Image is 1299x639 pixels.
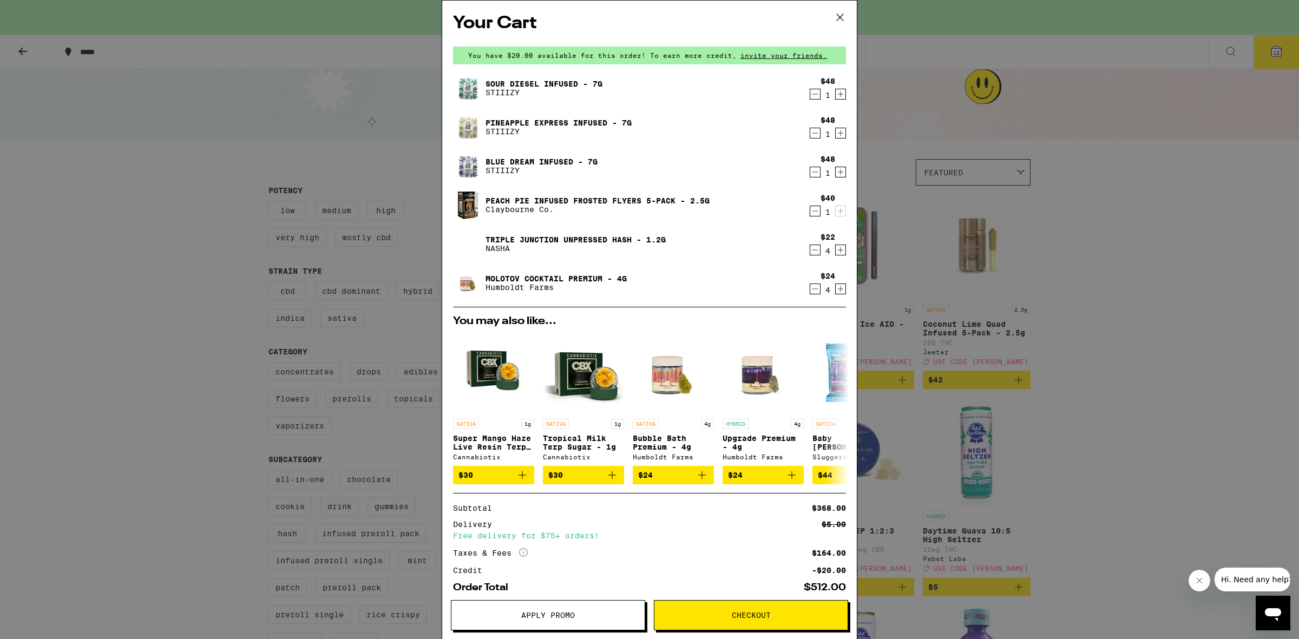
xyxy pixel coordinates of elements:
h2: Your Cart [453,11,846,36]
div: $40 [821,194,835,202]
div: 1 [821,169,835,177]
button: Increment [835,128,846,139]
p: Upgrade Premium - 4g [723,434,804,451]
span: $44 [818,471,832,479]
img: Cannabiotix - Super Mango Haze Live Resin Terp Sugar - 1g [453,332,534,413]
span: $24 [638,471,653,479]
span: Hi. Need any help? [6,8,78,16]
p: 1g [521,419,534,429]
p: 1g [611,419,624,429]
div: Delivery [453,521,500,528]
button: Decrement [810,245,821,255]
span: Apply Promo [521,611,575,619]
a: Pineapple Express Infused - 7g [486,118,632,127]
div: $22 [821,233,835,241]
div: Taxes & Fees [453,548,528,558]
div: Humboldt Farms [633,453,714,460]
div: 4 [821,247,835,255]
div: -$20.00 [812,566,846,574]
p: Claybourne Co. [486,205,710,214]
img: Blue Dream Infused - 7g [453,151,483,181]
div: 1 [821,91,835,100]
span: $24 [728,471,743,479]
h2: You may also like... [453,316,846,327]
a: Sour Diesel Infused - 7g [486,80,602,88]
img: Peach Pie Infused Frosted Flyers 5-Pack - 2.5g [453,190,483,220]
a: Molotov Cocktail Premium - 4g [486,274,627,283]
img: Molotov Cocktail Premium - 4g [453,268,483,298]
p: Super Mango Haze Live Resin Terp Sugar - 1g [453,434,534,451]
p: 4g [791,419,804,429]
p: Humboldt Farms [486,283,627,292]
p: SATIVA [543,419,569,429]
a: Blue Dream Infused - 7g [486,157,598,166]
p: NASHA [486,244,666,253]
p: STIIIZY [486,88,602,97]
div: $48 [821,116,835,124]
span: invite your friends. [737,52,831,59]
p: Bubble Bath Premium - 4g [633,434,714,451]
p: Tropical Milk Terp Sugar - 1g [543,434,624,451]
span: You have $20.00 available for this order! To earn more credit, [468,52,737,59]
a: Open page for Baby Griselda Infused 5-pack - 3.5g from Sluggers [812,332,894,466]
img: Triple Junction Unpressed Hash - 1.2g [453,229,483,259]
button: Increment [835,206,846,216]
button: Increment [835,167,846,177]
button: Decrement [810,284,821,294]
div: $5.00 [822,521,846,528]
button: Add to bag [633,466,714,484]
p: HYBRID [723,419,749,429]
button: Add to bag [453,466,534,484]
img: Humboldt Farms - Upgrade Premium - 4g [723,332,804,413]
div: You have $20.00 available for this order! To earn more credit,invite your friends. [453,47,846,64]
a: Open page for Tropical Milk Terp Sugar - 1g from Cannabiotix [543,332,624,466]
button: Add to bag [723,466,804,484]
div: Order Total [453,583,516,592]
div: Credit [453,566,490,574]
div: $512.00 [804,583,846,592]
button: Decrement [810,89,821,100]
button: Decrement [810,128,821,139]
img: Cannabiotix - Tropical Milk Terp Sugar - 1g [543,332,624,413]
a: Open page for Bubble Bath Premium - 4g from Humboldt Farms [633,332,714,466]
div: Cannabiotix [543,453,624,460]
p: SATIVA [453,419,479,429]
a: Open page for Super Mango Haze Live Resin Terp Sugar - 1g from Cannabiotix [453,332,534,466]
a: Triple Junction Unpressed Hash - 1.2g [486,235,666,244]
p: SATIVA [812,419,838,429]
div: Subtotal [453,504,500,512]
a: Open page for Upgrade Premium - 4g from Humboldt Farms [723,332,804,466]
div: Sluggers [812,453,894,460]
button: Increment [835,284,846,294]
button: Decrement [810,167,821,177]
img: Sour Diesel Infused - 7g [453,73,483,103]
p: STIIIZY [486,166,598,175]
span: $30 [548,471,563,479]
span: $30 [458,471,473,479]
div: 4 [821,286,835,294]
div: $368.00 [812,504,846,512]
button: Apply Promo [451,600,645,630]
img: Humboldt Farms - Bubble Bath Premium - 4g [633,332,714,413]
div: $164.00 [812,549,846,557]
button: Increment [835,89,846,100]
div: $24 [821,272,835,280]
div: 1 [821,130,835,139]
p: 4g [701,419,714,429]
img: Sluggers - Baby Griselda Infused 5-pack - 3.5g [812,332,894,413]
div: Humboldt Farms [723,453,804,460]
p: SATIVA [633,419,659,429]
span: Checkout [732,611,771,619]
button: Increment [835,245,846,255]
iframe: Button to launch messaging window [1256,596,1290,630]
div: Free delivery for $75+ orders! [453,532,846,539]
img: Pineapple Express Infused - 7g [453,112,483,142]
button: Checkout [654,600,848,630]
div: $48 [821,155,835,163]
button: Add to bag [543,466,624,484]
button: Decrement [810,206,821,216]
a: Peach Pie Infused Frosted Flyers 5-Pack - 2.5g [486,196,710,205]
button: Add to bag [812,466,894,484]
p: STIIIZY [486,127,632,136]
div: Cannabiotix [453,453,534,460]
